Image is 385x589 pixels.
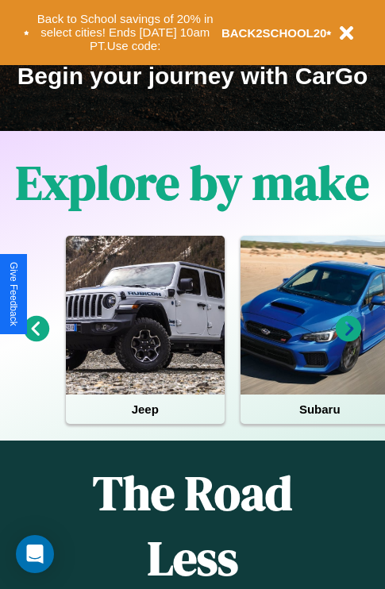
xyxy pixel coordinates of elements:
b: BACK2SCHOOL20 [221,26,327,40]
h1: Explore by make [16,150,369,215]
h4: Jeep [66,395,225,424]
button: Back to School savings of 20% in select cities! Ends [DATE] 10am PT.Use code: [29,8,221,57]
div: Open Intercom Messenger [16,535,54,573]
div: Give Feedback [8,262,19,326]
